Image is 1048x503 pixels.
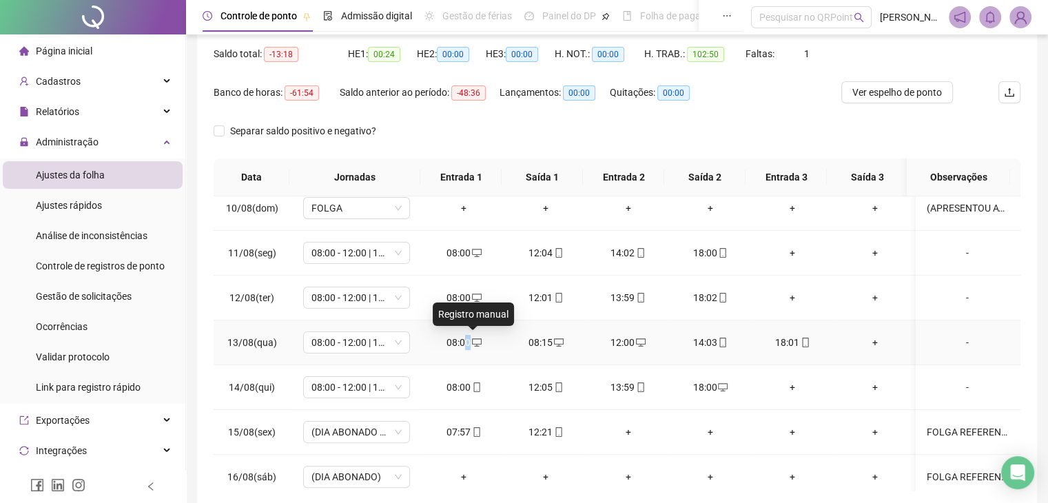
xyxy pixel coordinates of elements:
span: 08:00 - 12:00 | 14:00 - 18:00 [311,287,402,308]
span: -48:36 [451,85,486,101]
div: + [845,335,905,350]
div: 12:00 [598,335,658,350]
span: Faltas: [746,48,777,59]
span: lock [19,137,29,147]
div: (APRESENTOU ATESTADO DE 7 DIAS-7 °DIA) [927,201,1008,216]
span: mobile [799,338,810,347]
span: Página inicial [36,45,92,57]
div: 08:00 [433,380,493,395]
div: - [927,335,1008,350]
span: left [146,482,156,491]
div: Banco de horas: [214,85,340,101]
span: 14/08(qui) [229,382,275,393]
div: Quitações: [610,85,710,101]
div: + [598,201,658,216]
span: Ver espelho de ponto [852,85,942,100]
th: Data [214,158,289,196]
div: + [433,201,493,216]
div: 18:00 [680,245,740,260]
span: ellipsis [722,11,732,21]
span: notification [954,11,966,23]
span: mobile [717,338,728,347]
span: desktop [471,293,482,302]
span: 00:00 [657,85,690,101]
span: mobile [635,293,646,302]
div: HE 1: [348,46,417,62]
div: + [763,201,823,216]
div: + [516,201,576,216]
div: 14:02 [598,245,658,260]
div: HE 3: [486,46,555,62]
div: 12:05 [516,380,576,395]
div: + [763,245,823,260]
span: mobile [553,382,564,392]
span: file [19,107,29,116]
div: 12:21 [516,424,576,440]
div: + [763,290,823,305]
th: Observações [907,158,1010,196]
div: 07:57 [433,424,493,440]
div: + [845,245,905,260]
span: Análise de inconsistências [36,230,147,241]
span: mobile [553,293,564,302]
div: + [598,469,658,484]
div: + [845,380,905,395]
div: + [680,201,740,216]
span: user-add [19,76,29,86]
span: pushpin [302,12,311,21]
div: H. TRAB.: [644,46,745,62]
span: file-done [323,11,333,21]
span: desktop [471,248,482,258]
span: 00:24 [368,47,400,62]
div: + [845,469,905,484]
span: clock-circle [203,11,212,21]
span: instagram [72,478,85,492]
div: - [927,290,1008,305]
div: + [598,424,658,440]
span: 1 [804,48,810,59]
span: Cadastros [36,76,81,87]
span: Folha de pagamento [640,10,728,21]
span: book [622,11,632,21]
span: pushpin [602,12,610,21]
div: + [680,424,740,440]
span: Controle de ponto [220,10,297,21]
span: mobile [717,293,728,302]
span: 08:00 - 12:00 | 14:00 - 18:00 [311,332,402,353]
img: 88450 [1010,7,1031,28]
div: FOLGA REFERENTE AO FERIADO DE ADESÃO DO PARÁ- TRABALHAMOS SOMENTE MEIO PERIODO E FOLGAMOS NO SABADO [927,424,1008,440]
div: Saldo total: [214,46,348,62]
span: mobile [471,382,482,392]
span: Controle de registros de ponto [36,260,165,271]
span: FOLGA [311,198,402,218]
span: Validar protocolo [36,351,110,362]
span: facebook [30,478,44,492]
th: Saída 2 [664,158,746,196]
div: 13:59 [598,290,658,305]
span: Integrações [36,445,87,456]
div: + [845,201,905,216]
span: mobile [553,248,564,258]
span: Link para registro rápido [36,382,141,393]
div: + [680,469,740,484]
th: Entrada 3 [746,158,827,196]
span: desktop [717,382,728,392]
span: Painel do DP [542,10,596,21]
span: (DIA ABONADO) [311,466,402,487]
span: 102:50 [687,47,724,62]
span: Observações [918,170,999,185]
div: 14:03 [680,335,740,350]
div: H. NOT.: [555,46,644,62]
span: sync [19,446,29,455]
span: linkedin [51,478,65,492]
span: -13:18 [264,47,298,62]
span: desktop [471,338,482,347]
th: Jornadas [289,158,420,196]
div: 18:00 [680,380,740,395]
span: Ajustes da folha [36,170,105,181]
span: sun [424,11,434,21]
span: mobile [471,427,482,437]
span: dashboard [524,11,534,21]
span: Administração [36,136,99,147]
span: bell [984,11,996,23]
